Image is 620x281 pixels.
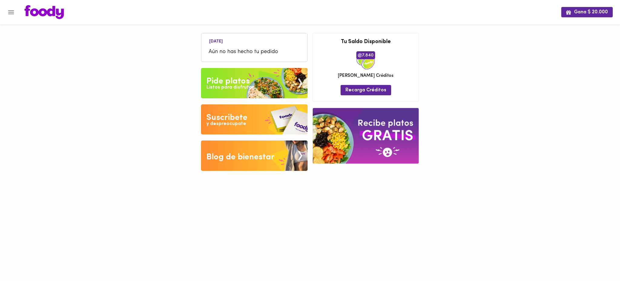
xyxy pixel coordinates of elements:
li: [DATE] [204,38,228,44]
span: Aún no has hecho tu pedido [209,48,300,56]
div: Listos para disfrutar [206,84,254,91]
div: Suscribete [206,112,247,124]
div: y despreocupate [206,120,246,127]
span: Gana $ 20.000 [566,9,608,15]
img: credits-package.png [357,51,375,69]
img: referral-banner.png [313,108,419,164]
img: logo.png [25,5,64,19]
img: Blog de bienestar [201,140,308,171]
div: Pide platos [206,75,250,87]
img: foody-creditos.png [358,53,362,57]
img: Pide un Platos [201,68,308,98]
button: Recarga Créditos [341,85,391,95]
div: Blog de bienestar [206,151,275,163]
span: 7.840 [356,51,375,59]
button: Menu [4,5,18,20]
img: Disfruta bajar de peso [201,104,308,135]
iframe: Messagebird Livechat Widget [585,246,614,275]
span: [PERSON_NAME] Créditos [338,73,394,79]
button: Gana $ 20.000 [561,7,613,17]
span: Recarga Créditos [345,87,386,93]
h3: Tu Saldo Disponible [317,39,414,45]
